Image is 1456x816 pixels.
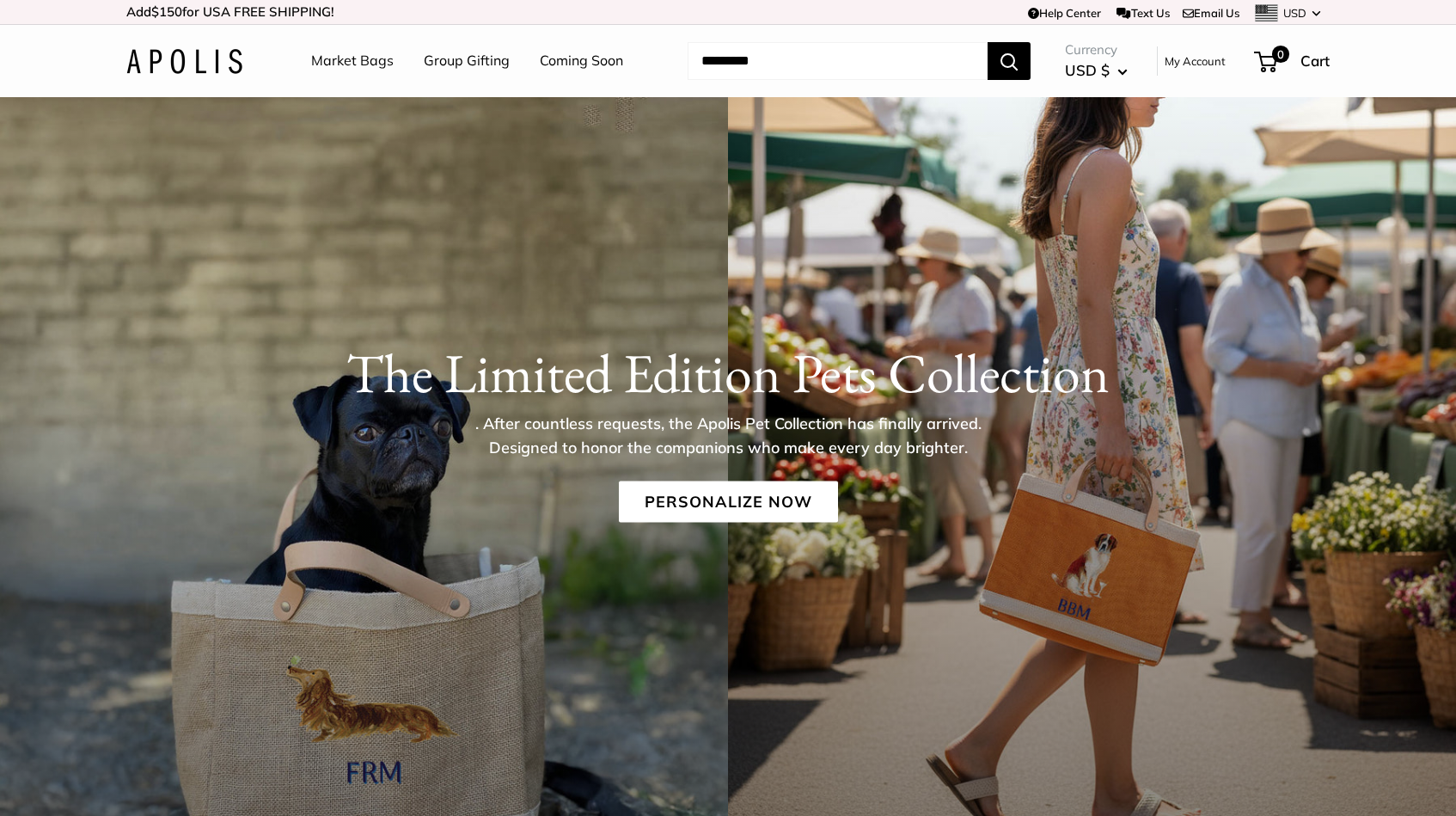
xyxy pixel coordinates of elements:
span: 0 [1272,46,1289,63]
a: 0 Cart [1256,47,1330,75]
p: . After countless requests, the Apolis Pet Collection has finally arrived. Designed to honor the ... [449,412,1007,460]
a: Help Center [1028,6,1101,20]
img: Apolis [126,49,242,74]
a: Text Us [1116,6,1169,20]
span: Cart [1300,52,1330,70]
h1: The Limited Edition Pets Collection [126,341,1330,406]
a: Market Bags [311,48,394,74]
span: USD $ [1065,61,1110,79]
input: Search... [688,42,988,80]
a: Personalize Now [619,482,838,523]
a: Group Gifting [424,48,510,74]
a: Coming Soon [540,48,623,74]
span: USD [1283,6,1306,20]
span: Currency [1065,38,1128,62]
a: Email Us [1183,6,1239,20]
button: USD $ [1065,57,1128,84]
button: Search [988,42,1031,80]
a: My Account [1165,51,1226,71]
span: $150 [151,3,182,20]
